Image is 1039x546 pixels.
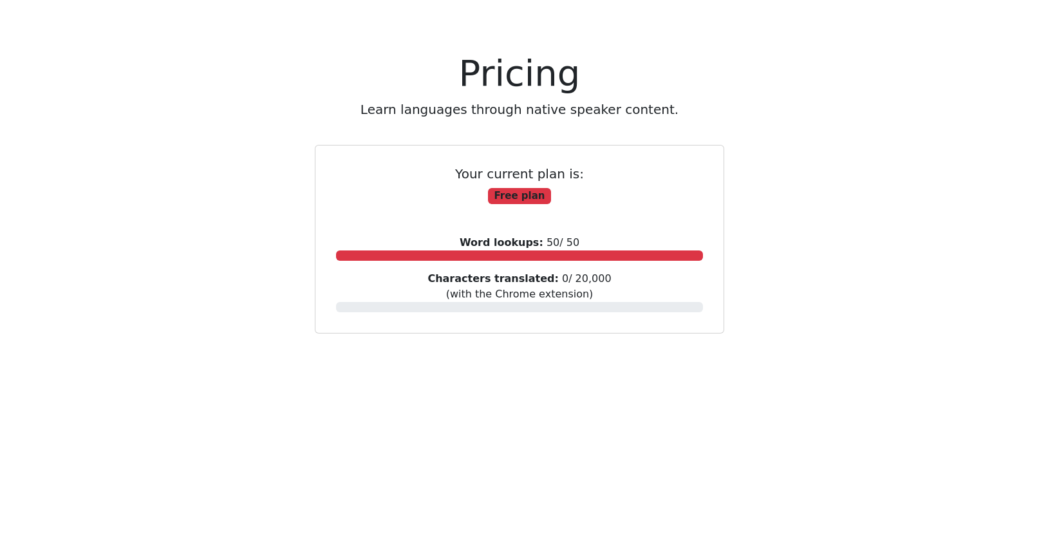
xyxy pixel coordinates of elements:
[336,166,703,182] h5: Your current plan is:
[427,272,611,300] span: 0 / 20,000 (with the Chrome extension)
[460,236,543,249] strong: Word lookups:
[272,100,767,119] p: Learn languages through native speaker content.
[272,52,767,95] h1: Pricing
[488,188,551,205] span: Free plan
[460,236,579,249] span: 50 / 50
[427,272,558,285] strong: Characters translated:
